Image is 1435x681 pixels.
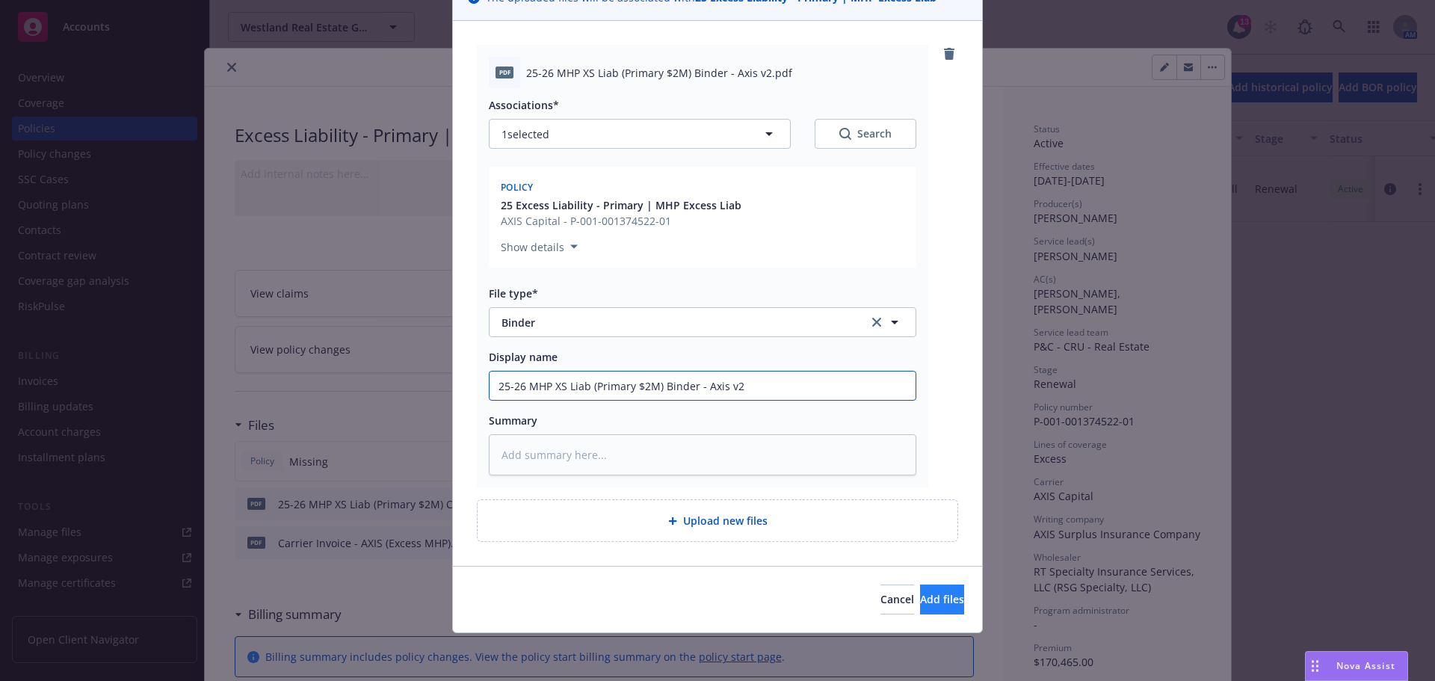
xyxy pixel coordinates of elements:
button: Nova Assist [1305,651,1408,681]
div: Drag to move [1306,652,1324,680]
div: Upload new files [477,499,958,542]
span: Upload new files [683,513,768,529]
span: Nova Assist [1336,659,1395,672]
